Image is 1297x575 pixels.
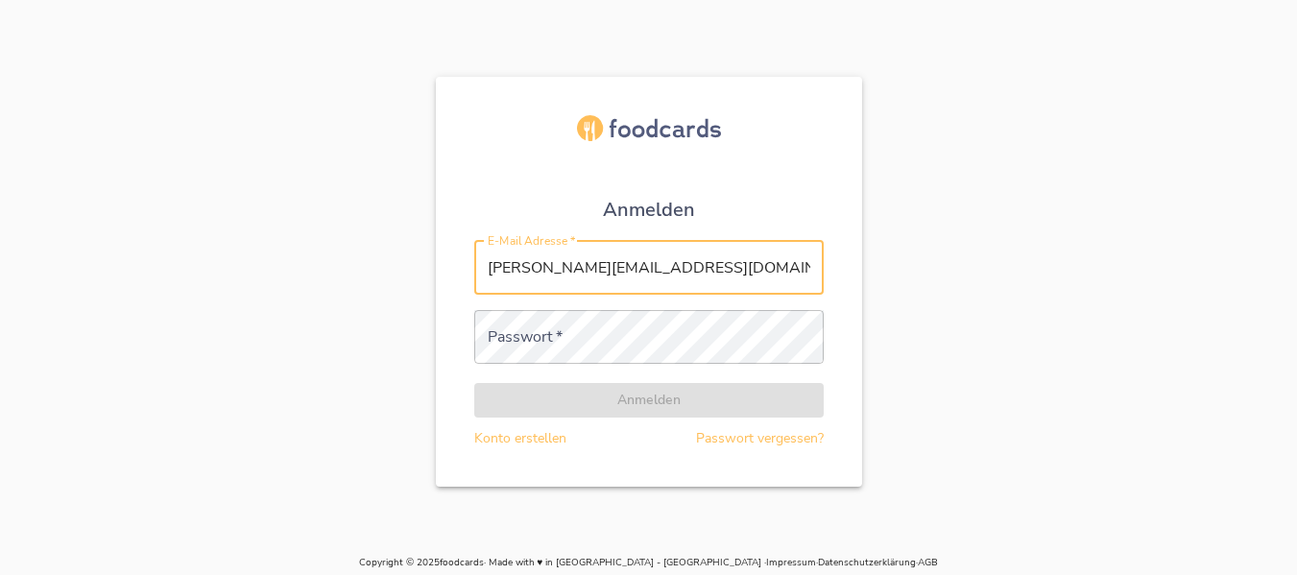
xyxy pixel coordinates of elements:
a: Konto erstellen [474,429,566,447]
a: foodcards [440,556,484,569]
img: foodcards [577,115,721,141]
p: Copyright © 2025 · Made with ♥ in [GEOGRAPHIC_DATA] - [GEOGRAPHIC_DATA] · · · [12,555,1285,571]
h1: Anmelden [603,199,695,221]
a: Impressum [766,556,816,569]
a: Passwort vergessen? [696,429,824,447]
a: AGB [918,556,938,569]
a: Datenschutzerklärung [818,556,916,569]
